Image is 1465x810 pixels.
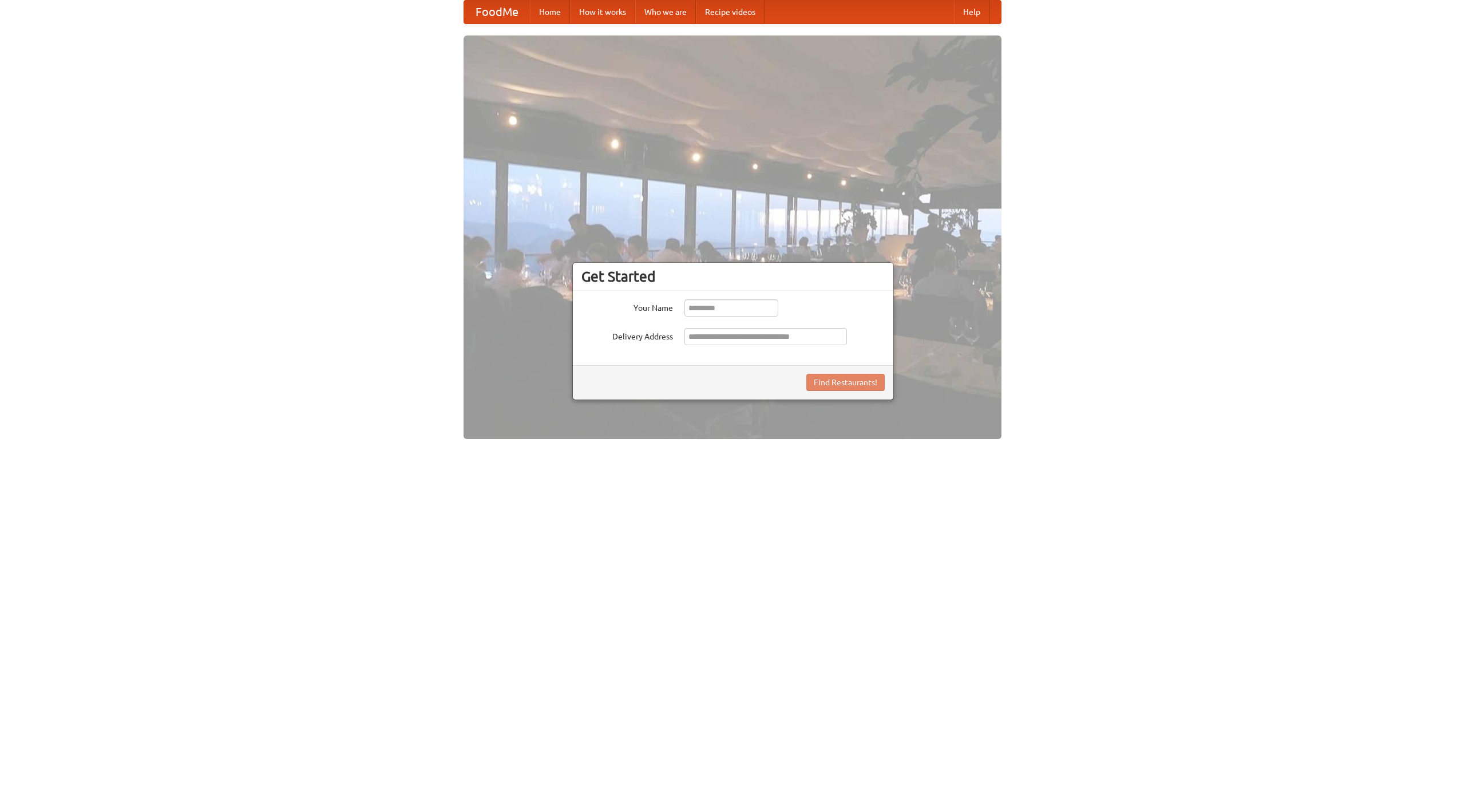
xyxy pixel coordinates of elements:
a: Home [530,1,570,23]
a: How it works [570,1,635,23]
label: Delivery Address [581,328,673,342]
button: Find Restaurants! [806,374,885,391]
a: Recipe videos [696,1,765,23]
h3: Get Started [581,268,885,285]
label: Your Name [581,299,673,314]
a: Help [954,1,989,23]
a: FoodMe [464,1,530,23]
a: Who we are [635,1,696,23]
